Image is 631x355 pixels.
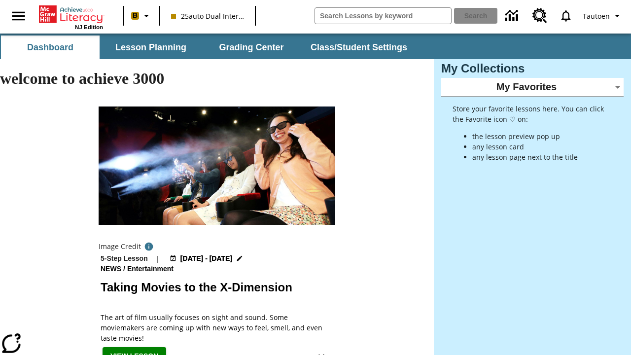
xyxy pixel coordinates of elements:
h2: Taking Movies to the X-Dimension [101,279,333,296]
span: B [133,9,138,22]
button: Profile/Settings [579,7,627,25]
button: Class/Student Settings [303,35,415,59]
li: any lesson card [472,142,605,152]
input: search field [315,8,451,24]
button: Boost Class color is peach. Change class color [127,7,156,25]
span: | [156,253,160,264]
h3: My Collections [441,62,624,75]
p: The art of film usually focuses on sight and sound. Some moviemakers are coming up with new ways ... [101,312,333,343]
li: the lesson preview pop up [472,131,605,142]
button: Open side menu [4,1,33,31]
button: Photo credit: Photo by The Asahi Shimbun via Getty Images [141,240,157,253]
button: Grading Center [202,35,301,59]
img: Panel in front of the seats sprays water mist to the happy audience at a 4DX-equipped theater. [99,106,335,225]
span: Tautoen [583,11,610,21]
span: / [123,265,125,273]
p: Image Credit [99,242,141,251]
button: Aug 18 - Aug 24 Choose Dates [168,253,245,264]
span: 25auto Dual International [171,11,244,21]
span: News [101,264,123,275]
p: Store your favorite lessons here. You can click the Favorite icon ♡ on: [453,104,605,124]
li: any lesson page next to the title [472,152,605,162]
div: My Favorites [441,78,624,97]
p: 5-Step Lesson [101,253,148,264]
a: Resource Center, Will open in new tab [526,2,553,29]
span: NJ Edition [75,24,103,30]
a: Data Center [499,2,526,30]
span: [DATE] - [DATE] [180,253,232,264]
a: Notifications [553,3,579,29]
span: Entertainment [127,264,175,275]
button: Dashboard [1,35,100,59]
a: Home [39,4,103,24]
button: Lesson Planning [102,35,200,59]
div: Home [39,3,103,30]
